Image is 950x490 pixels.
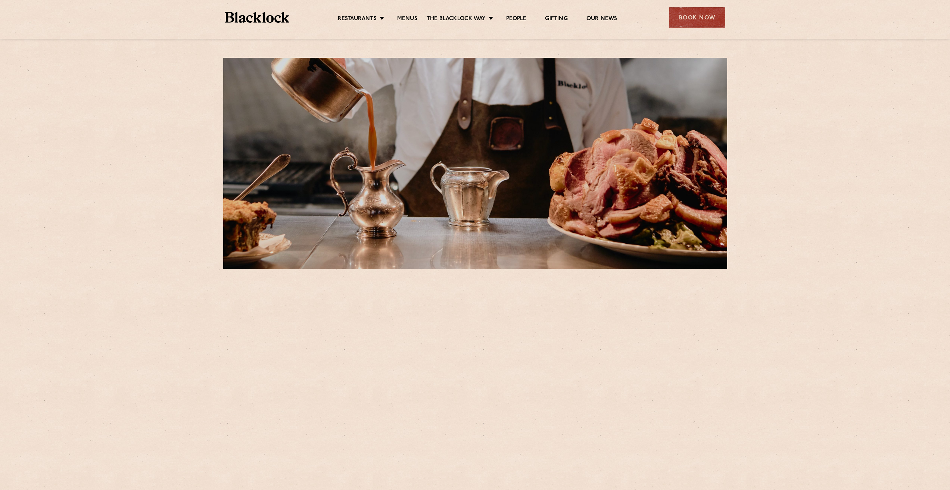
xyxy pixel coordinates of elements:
[338,15,377,24] a: Restaurants
[397,15,417,24] a: Menus
[545,15,567,24] a: Gifting
[427,15,486,24] a: The Blacklock Way
[506,15,526,24] a: People
[669,7,725,28] div: Book Now
[225,12,290,23] img: BL_Textured_Logo-footer-cropped.svg
[586,15,617,24] a: Our News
